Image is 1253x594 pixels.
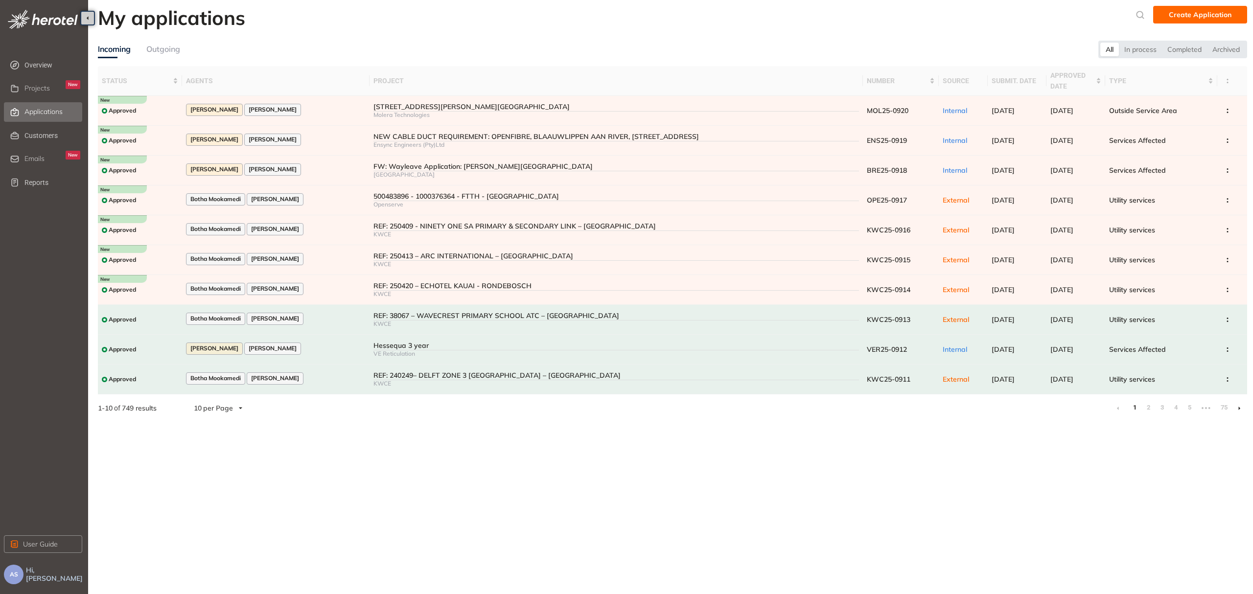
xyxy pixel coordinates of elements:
span: [DATE] [1050,166,1073,175]
li: Next 5 Pages [1198,400,1214,416]
span: [DATE] [992,315,1015,324]
span: [PERSON_NAME] [249,345,297,352]
button: Create Application [1153,6,1247,23]
span: approved date [1050,70,1094,91]
span: Utility services [1109,315,1155,324]
span: KWC25-0915 [867,255,910,264]
div: [GEOGRAPHIC_DATA] [373,171,859,178]
li: 2 [1143,400,1153,416]
th: number [863,66,939,96]
span: KWC25-0911 [867,375,910,384]
a: 2 [1143,400,1153,415]
li: 75 [1218,400,1228,416]
span: Approved [109,346,136,353]
div: REF: 250413 – ARC INTERNATIONAL – [GEOGRAPHIC_DATA] [373,252,859,260]
span: Approved [109,286,136,293]
span: Create Application [1169,9,1231,20]
div: KWCE [373,261,859,268]
div: New [66,151,80,160]
span: Internal [943,106,967,115]
span: Botha Mookamedi [190,196,241,203]
span: AS [10,571,18,578]
div: REF: 250420 – ECHOTEL KAUAI - RONDEBOSCH [373,282,859,290]
div: FW: Wayleave Application: [PERSON_NAME][GEOGRAPHIC_DATA] [373,162,859,171]
div: [STREET_ADDRESS][PERSON_NAME][GEOGRAPHIC_DATA] [373,103,859,111]
span: External [943,375,969,384]
span: Services Affected [1109,166,1166,175]
span: [DATE] [992,106,1015,115]
li: 3 [1157,400,1167,416]
div: KWCE [373,291,859,297]
span: [PERSON_NAME] [251,285,299,292]
div: VE Reticulation [373,350,859,357]
span: Utility services [1109,375,1155,384]
span: [DATE] [1050,255,1073,264]
span: [DATE] [1050,345,1073,354]
span: User Guide [23,539,58,549]
span: [DATE] [992,345,1015,354]
div: Ensync Engineers (Pty)Ltd [373,141,859,148]
div: In process [1119,43,1162,56]
div: Molera Technologies [373,112,859,118]
li: 1 [1130,400,1139,416]
span: Internal [943,345,967,354]
span: [DATE] [1050,285,1073,294]
span: Outside Service Area [1109,106,1177,115]
span: External [943,315,969,324]
div: Outgoing [146,43,180,55]
span: Utility services [1109,196,1155,205]
th: submit. date [988,66,1046,96]
span: Botha Mookamedi [190,375,241,382]
span: status [102,75,171,86]
span: Utility services [1109,255,1155,264]
span: Botha Mookamedi [190,226,241,232]
div: NEW CABLE DUCT REQUIREMENT: OPENFIBRE, BLAAUWLIPPEN AAN RIVER, [STREET_ADDRESS] [373,133,859,141]
span: External [943,285,969,294]
span: [DATE] [992,255,1015,264]
span: Botha Mookamedi [190,255,241,262]
span: Applications [24,108,63,116]
span: [DATE] [992,166,1015,175]
span: External [943,196,969,205]
li: Next Page [1231,400,1247,416]
div: KWCE [373,380,859,387]
span: Approved [109,376,136,383]
span: [DATE] [992,226,1015,234]
a: 5 [1184,400,1194,415]
span: Services Affected [1109,345,1166,354]
span: [DATE] [1050,106,1073,115]
th: type [1105,66,1217,96]
div: Incoming [98,43,131,55]
span: BRE25-0918 [867,166,907,175]
span: number [867,75,928,86]
th: agents [182,66,370,96]
span: [PERSON_NAME] [251,196,299,203]
a: 75 [1218,400,1228,415]
span: [PERSON_NAME] [190,106,238,113]
span: [PERSON_NAME] [251,315,299,322]
button: User Guide [4,535,82,553]
span: [DATE] [1050,196,1073,205]
span: Approved [109,167,136,174]
span: KWC25-0914 [867,285,910,294]
span: Internal [943,136,967,145]
span: VER25-0912 [867,345,907,354]
span: [PERSON_NAME] [190,345,238,352]
span: [DATE] [992,196,1015,205]
span: Hi, [PERSON_NAME] [26,566,84,583]
span: [PERSON_NAME] [251,226,299,232]
span: Approved [109,256,136,263]
span: Approved [109,197,136,204]
span: [PERSON_NAME] [249,166,297,173]
span: Botha Mookamedi [190,285,241,292]
span: Utility services [1109,285,1155,294]
span: KWC25-0916 [867,226,910,234]
h2: My applications [98,6,245,29]
div: REF: 250409 - NINETY ONE SA PRIMARY & SECONDARY LINK – [GEOGRAPHIC_DATA] [373,222,859,230]
span: 749 results [122,404,157,412]
div: Hessequa 3 year [373,342,859,350]
span: [DATE] [1050,315,1073,324]
span: type [1109,75,1206,86]
span: [DATE] [992,375,1015,384]
span: OPE25-0917 [867,196,907,205]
